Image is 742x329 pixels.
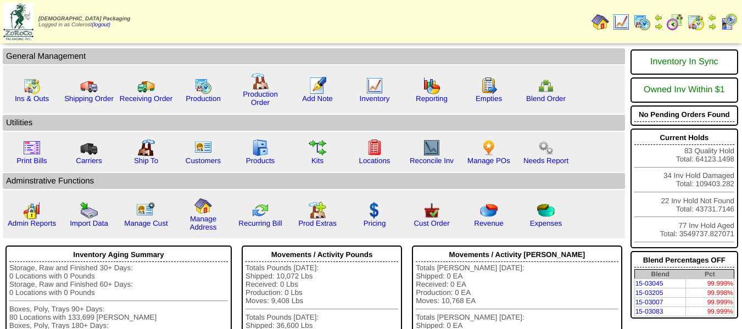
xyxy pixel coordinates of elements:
[474,219,503,227] a: Revenue
[612,13,630,31] img: line_graph.gif
[243,90,278,107] a: Production Order
[686,279,734,288] td: 99.999%
[190,215,217,231] a: Manage Address
[302,94,333,103] a: Add Note
[70,219,108,227] a: Import Data
[92,22,110,28] a: (logout)
[634,270,686,279] th: Blend
[720,13,738,31] img: calendarcustomer.gif
[467,157,510,165] a: Manage POs
[246,157,275,165] a: Products
[654,13,663,22] img: arrowleft.gif
[23,77,41,94] img: calendarinout.gif
[3,173,625,189] td: Adminstrative Functions
[523,157,568,165] a: Needs Report
[15,94,49,103] a: Ins & Outs
[8,219,56,227] a: Admin Reports
[480,77,498,94] img: workorder.gif
[3,115,625,131] td: Utilities
[416,248,618,262] div: Movements / Activity [PERSON_NAME]
[530,219,562,227] a: Expenses
[686,298,734,307] td: 99.999%
[364,219,386,227] a: Pricing
[120,94,172,103] a: Receiving Order
[137,139,155,157] img: factory2.gif
[238,219,282,227] a: Recurring Bill
[23,139,41,157] img: invoice2.gif
[311,157,323,165] a: Kits
[80,202,98,219] img: import.gif
[708,13,717,22] img: arrowleft.gif
[80,77,98,94] img: truck.gif
[360,94,390,103] a: Inventory
[80,139,98,157] img: truck3.gif
[194,77,212,94] img: calendarprod.gif
[38,16,130,22] span: [DEMOGRAPHIC_DATA] Packaging
[423,202,440,219] img: cust_order.png
[416,94,448,103] a: Reporting
[252,73,269,90] img: factory.gif
[252,202,269,219] img: reconcile.gif
[634,52,734,73] div: Inventory In Sync
[635,289,663,297] a: 15-03205
[476,94,502,103] a: Empties
[309,77,326,94] img: orders.gif
[537,77,555,94] img: network.png
[9,248,228,262] div: Inventory Aging Summary
[414,219,449,227] a: Cust Order
[686,307,734,316] td: 99.999%
[309,139,326,157] img: workflow.gif
[366,202,383,219] img: dollar.gif
[309,202,326,219] img: prodextras.gif
[633,13,651,31] img: calendarprod.gif
[708,22,717,31] img: arrowright.gif
[480,139,498,157] img: po.png
[537,202,555,219] img: pie_chart2.png
[687,13,705,31] img: calendarinout.gif
[366,139,383,157] img: locations.gif
[410,157,454,165] a: Reconcile Inv
[186,94,221,103] a: Production
[480,202,498,219] img: pie_chart.png
[136,202,157,219] img: managecust.png
[64,94,114,103] a: Shipping Order
[631,129,738,248] div: 83 Quality Hold Total: 64123.1498 34 Inv Hold Damaged Total: 109403.282 22 Inv Hold Not Found Tot...
[3,3,34,40] img: zoroco-logo-small.webp
[423,139,440,157] img: line_graph2.gif
[654,22,663,31] img: arrowright.gif
[298,219,337,227] a: Prod Extras
[635,298,663,306] a: 15-03007
[359,157,390,165] a: Locations
[592,13,609,31] img: home.gif
[634,131,734,145] div: Current Holds
[194,197,212,215] img: home.gif
[16,157,47,165] a: Print Bills
[137,77,155,94] img: truck2.gif
[666,13,684,31] img: calendarblend.gif
[23,202,41,219] img: graph2.png
[635,308,663,315] a: 15-03083
[635,280,663,287] a: 15-03045
[526,94,566,103] a: Blend Order
[76,157,102,165] a: Carriers
[634,253,734,267] div: Blend Percentages OFF
[634,80,734,101] div: Owned Inv Within $1
[38,16,130,28] span: Logged in as Colerost
[134,157,158,165] a: Ship To
[537,139,555,157] img: workflow.png
[246,248,398,262] div: Movements / Activity Pounds
[124,219,168,227] a: Manage Cust
[686,288,734,298] td: 99.998%
[252,139,269,157] img: cabinet.gif
[3,48,625,64] td: General Management
[186,157,221,165] a: Customers
[634,108,734,122] div: No Pending Orders Found
[366,77,383,94] img: line_graph.gif
[686,270,734,279] th: Pct
[423,77,440,94] img: graph.gif
[194,139,212,157] img: customers.gif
